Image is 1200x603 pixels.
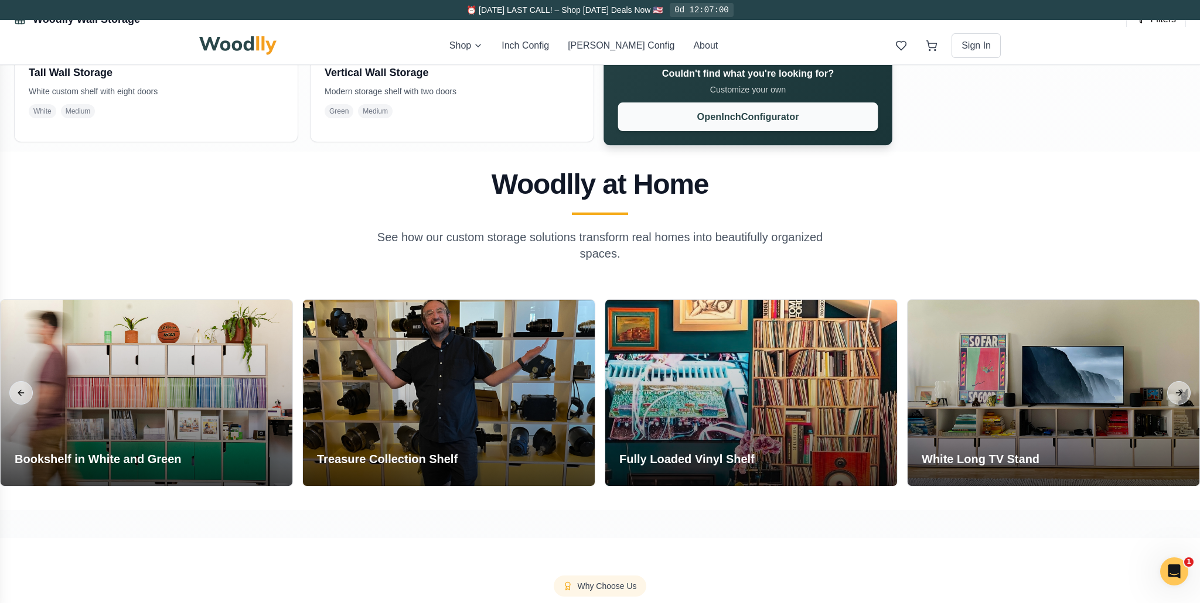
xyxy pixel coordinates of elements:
[15,451,181,467] h3: Bookshelf in White and Green
[204,170,996,198] h2: Woodlly at Home
[618,102,878,131] button: OpenInchConfigurator
[29,85,284,97] p: White custom shelf with eight doors
[325,64,579,81] h3: Vertical Wall Storage
[29,64,284,81] h3: Tall Wall Storage
[449,39,483,53] button: Shop
[670,3,733,17] div: 0d 12:07:00
[502,39,549,53] button: Inch Config
[325,85,579,97] p: Modern storage shelf with two doors
[922,451,1039,467] h3: White Long TV Stand
[618,67,878,81] h3: Couldn't find what you're looking for?
[29,104,56,118] span: White
[325,104,353,118] span: Green
[577,580,636,592] span: Why Choose Us
[1160,557,1188,585] iframe: Intercom live chat
[358,104,393,118] span: Medium
[199,36,277,55] img: Woodlly
[1184,557,1194,567] span: 1
[619,451,755,467] h3: Fully Loaded Vinyl Shelf
[61,104,96,118] span: Medium
[618,83,878,95] p: Customize your own
[466,5,663,15] span: ⏰ [DATE] LAST CALL! – Shop [DATE] Deals Now 🇺🇸
[693,39,718,53] button: About
[375,229,825,262] p: See how our custom storage solutions transform real homes into beautifully organized spaces.
[568,39,674,53] button: [PERSON_NAME] Config
[317,451,458,467] h3: Treasure Collection Shelf
[952,33,1001,58] button: Sign In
